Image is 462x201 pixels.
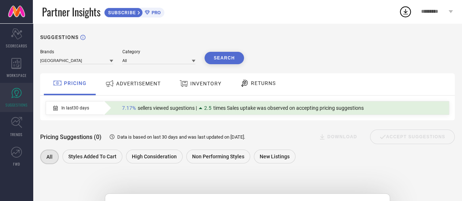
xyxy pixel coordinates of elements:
span: In last 30 days [61,105,89,111]
a: SUBSCRIBEPRO [104,6,164,18]
span: TRENDS [10,132,23,137]
span: New Listings [260,154,290,159]
span: PRICING [64,80,87,86]
span: ADVERTISEMENT [116,81,161,86]
span: FWD [13,161,20,167]
div: Open download list [399,5,412,18]
span: SUGGESTIONS [5,102,28,108]
span: 7.17% [122,105,136,111]
span: Partner Insights [42,4,100,19]
span: All [46,154,53,160]
span: INVENTORY [190,81,221,86]
div: Accept Suggestions [370,130,455,144]
h1: SUGGESTIONS [40,34,79,40]
div: Percentage of sellers who have viewed suggestions for the current Insight Type [118,103,367,113]
span: SCORECARDS [6,43,27,49]
span: sellers viewed sugestions | [138,105,197,111]
span: RETURNS [251,80,276,86]
span: Pricing Suggestions (0) [40,134,102,140]
span: SUBSCRIBE [104,10,138,15]
span: Data is based on last 30 days and was last updated on [DATE] . [117,134,245,140]
div: Brands [40,49,113,54]
span: 2.5 [204,105,211,111]
span: WORKSPACE [7,73,27,78]
span: Styles Added To Cart [68,154,117,159]
span: High Consideration [132,154,177,159]
button: Search [205,52,244,64]
span: PRO [150,10,161,15]
div: Category [122,49,195,54]
span: Non Performing Styles [192,154,244,159]
span: times Sales uptake was observed on accepting pricing suggestions [213,105,364,111]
